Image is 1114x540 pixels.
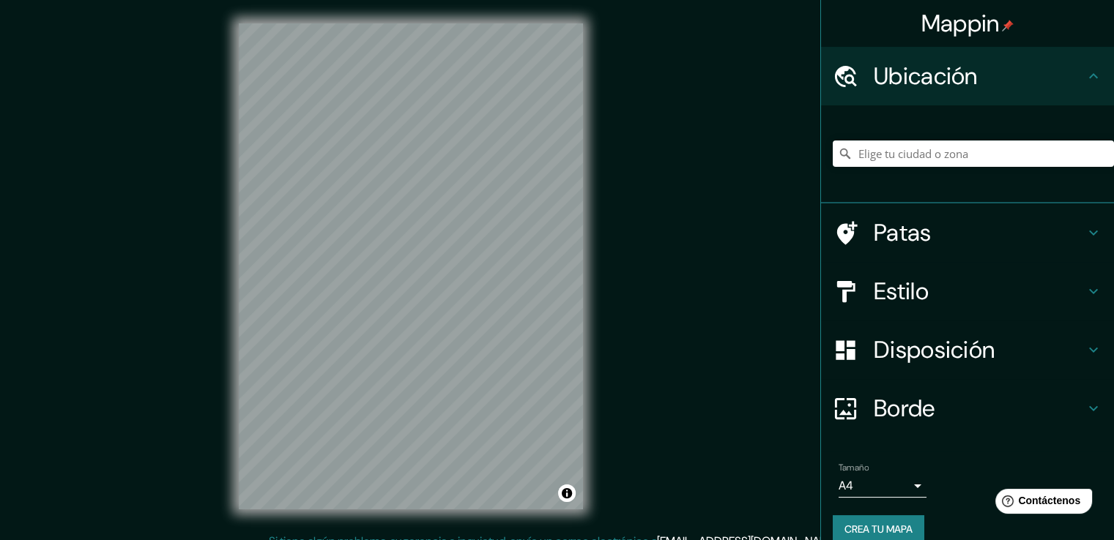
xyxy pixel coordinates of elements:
input: Elige tu ciudad o zona [833,140,1114,167]
font: Disposición [874,334,995,365]
font: Tamaño [839,462,869,473]
font: Patas [874,217,932,248]
canvas: Mapa [239,23,583,509]
div: Borde [821,379,1114,438]
button: Activar o desactivar atribución [558,484,576,502]
font: Ubicación [874,61,978,91]
iframe: Lanzador de widgets de ayuda [984,483,1098,524]
div: Ubicación [821,47,1114,105]
font: Crea tu mapa [844,522,913,536]
font: Mappin [921,8,1000,39]
div: Disposición [821,320,1114,379]
div: Estilo [821,262,1114,320]
div: Patas [821,203,1114,262]
div: A4 [839,474,927,498]
font: Estilo [874,276,929,307]
font: Borde [874,393,935,424]
img: pin-icon.png [1002,20,1014,31]
font: A4 [839,478,853,493]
